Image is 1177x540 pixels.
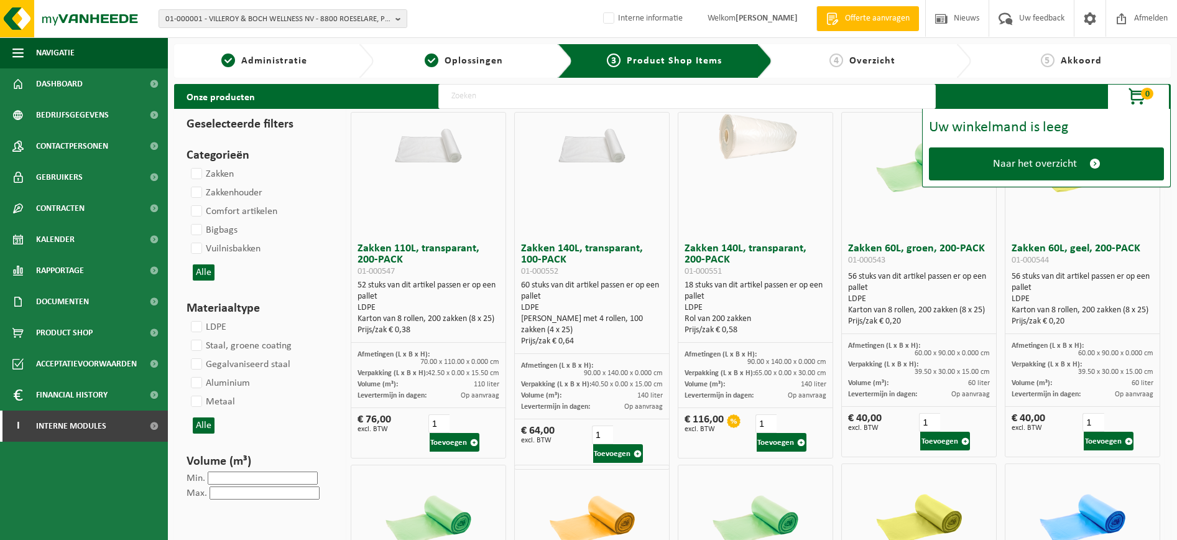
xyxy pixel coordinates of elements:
[187,473,205,483] label: Min.
[1012,316,1153,327] div: Prijs/zak € 0,20
[188,240,261,258] label: Vuilnisbakken
[848,413,882,432] div: € 40,00
[358,426,391,433] span: excl. BTW
[736,14,798,23] strong: [PERSON_NAME]
[1012,361,1082,368] span: Verpakking (L x B x H):
[593,444,643,463] button: Toevoegen
[685,351,757,358] span: Afmetingen (L x B x H):
[358,267,395,276] span: 01-000547
[1012,391,1081,398] span: Levertermijn in dagen:
[592,426,613,444] input: 1
[685,370,755,377] span: Verpakking (L x B x H):
[685,302,826,314] div: LDPE
[778,54,947,68] a: 4Overzicht
[848,305,990,316] div: Karton van 8 rollen, 200 zakken (8 x 25)
[36,193,85,224] span: Contracten
[685,267,722,276] span: 01-000551
[1012,256,1049,265] span: 01-000544
[187,115,328,134] h3: Geselecteerde filters
[36,68,83,100] span: Dashboard
[358,351,430,358] span: Afmetingen (L x B x H):
[1012,294,1153,305] div: LDPE
[474,381,499,388] span: 110 liter
[788,392,826,399] span: Op aanvraag
[919,413,940,432] input: 1
[703,113,808,165] img: 01-000551
[607,54,621,67] span: 3
[685,243,826,277] h3: Zakken 140L, transparant, 200-PACK
[1078,368,1153,376] span: 39.50 x 30.00 x 15.00 cm
[188,202,277,221] label: Comfort artikelen
[521,267,558,276] span: 01-000552
[36,131,108,162] span: Contactpersonen
[358,280,499,336] div: 52 stuks van dit artikel passen er op een pallet
[849,56,895,66] span: Overzicht
[539,113,645,165] img: 01-000552
[430,433,479,452] button: Toevoegen
[848,316,990,327] div: Prijs/zak € 0,20
[915,368,990,376] span: 39.50 x 30.00 x 15.00 cm
[521,392,561,399] span: Volume (m³):
[188,337,292,355] label: Staal, groene coating
[1012,424,1045,432] span: excl. BTW
[929,147,1164,180] a: Naar het overzicht
[848,391,917,398] span: Levertermijn in dagen:
[582,54,747,68] a: 3Product Shop Items
[848,271,990,327] div: 56 stuks van dit artikel passen er op een pallet
[445,56,503,66] span: Oplossingen
[848,379,889,387] span: Volume (m³):
[685,414,724,433] div: € 116,00
[848,424,882,432] span: excl. BTW
[685,392,754,399] span: Levertermijn in dagen:
[165,10,390,29] span: 01-000001 - VILLEROY & BOCH WELLNESS NV - 8800 ROESELARE, POPULIERSTRAAT 1
[591,381,663,388] span: 40.50 x 0.00 x 15.00 cm
[358,325,499,336] div: Prijs/zak € 0,38
[521,426,555,444] div: € 64,00
[187,299,328,318] h3: Materiaaltype
[866,113,972,218] img: 01-000543
[461,392,499,399] span: Op aanvraag
[1078,350,1153,357] span: 60.00 x 90.00 x 0.000 cm
[1012,271,1153,327] div: 56 stuks van dit artikel passen er op een pallet
[977,54,1165,68] a: 5Akkoord
[36,37,75,68] span: Navigatie
[755,370,826,377] span: 65.00 x 0.00 x 30.00 cm
[920,432,970,450] button: Toevoegen
[188,184,262,202] label: Zakkenhouder
[36,348,137,379] span: Acceptatievoorwaarden
[188,221,238,240] label: Bigbags
[193,264,215,281] button: Alle
[1012,342,1084,350] span: Afmetingen (L x B x H):
[188,393,235,411] label: Metaal
[180,54,349,68] a: 1Administratie
[521,280,663,347] div: 60 stuks van dit artikel passen er op een pallet
[1041,54,1055,67] span: 5
[521,362,593,370] span: Afmetingen (L x B x H):
[1082,413,1104,432] input: 1
[521,381,591,388] span: Verpakking (L x B x H):
[848,294,990,305] div: LDPE
[993,157,1077,170] span: Naar het overzicht
[428,414,450,433] input: 1
[36,379,108,411] span: Financial History
[842,12,913,25] span: Offerte aanvragen
[36,411,106,442] span: Interne modules
[1115,391,1153,398] span: Op aanvraag
[624,403,663,411] span: Op aanvraag
[193,417,215,434] button: Alle
[1012,413,1045,432] div: € 40,00
[685,426,724,433] span: excl. BTW
[521,243,663,277] h3: Zakken 140L, transparant, 100-PACK
[584,370,663,377] span: 90.00 x 140.00 x 0.000 cm
[1132,379,1153,387] span: 60 liter
[747,358,826,366] span: 90.00 x 140.00 x 0.000 cm
[187,146,328,165] h3: Categorieën
[221,54,235,67] span: 1
[188,318,226,337] label: LDPE
[358,243,499,277] h3: Zakken 110L, transparant, 200-PACK
[1141,88,1153,100] span: 0
[187,452,328,471] h3: Volume (m³)
[358,370,428,377] span: Verpakking (L x B x H):
[380,54,548,68] a: 2Oplossingen
[685,280,826,336] div: 18 stuks van dit artikel passen er op een pallet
